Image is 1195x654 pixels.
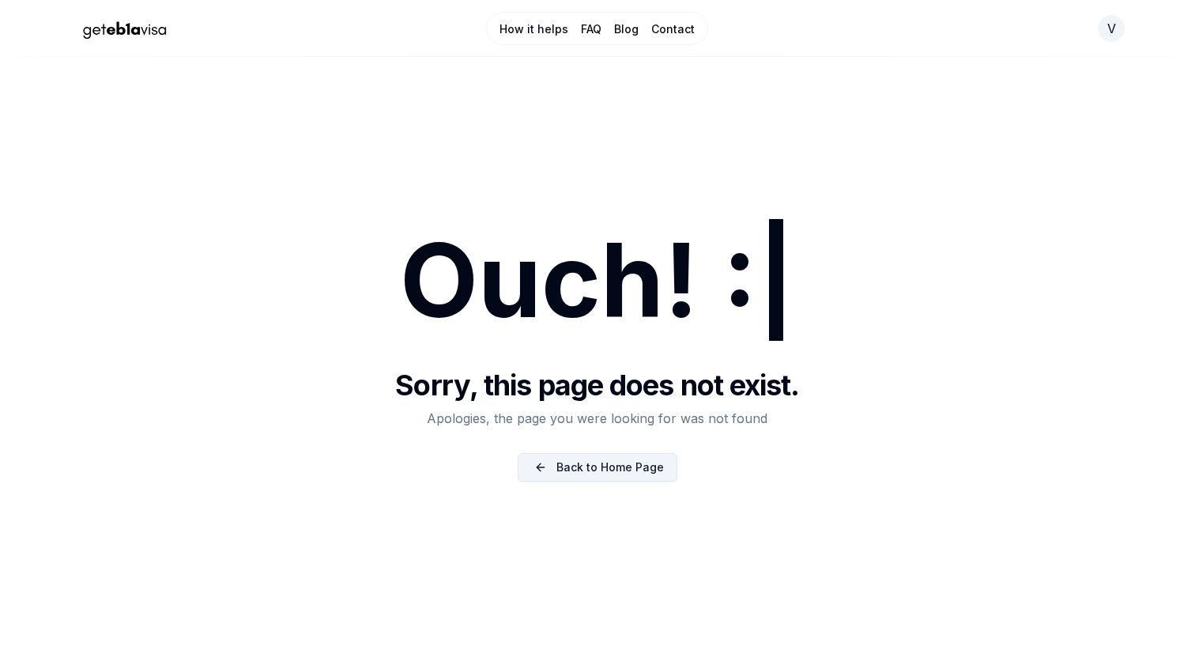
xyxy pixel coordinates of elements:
img: geteb1avisa logo [70,15,180,43]
nav: Main [486,12,708,45]
a: How it helps [499,21,568,37]
h1: Ouch! :| [400,230,795,331]
a: Home Page [70,15,421,43]
a: FAQ [581,21,601,37]
a: Blog [614,21,639,37]
p: Apologies, the page you were looking for was not found [427,409,767,428]
a: Back to Home Page [518,453,677,482]
span: v [1107,19,1116,38]
button: Open your profile menu [1097,14,1125,43]
h1: Sorry, this page does not exist. [395,369,799,401]
a: Contact [651,21,695,37]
